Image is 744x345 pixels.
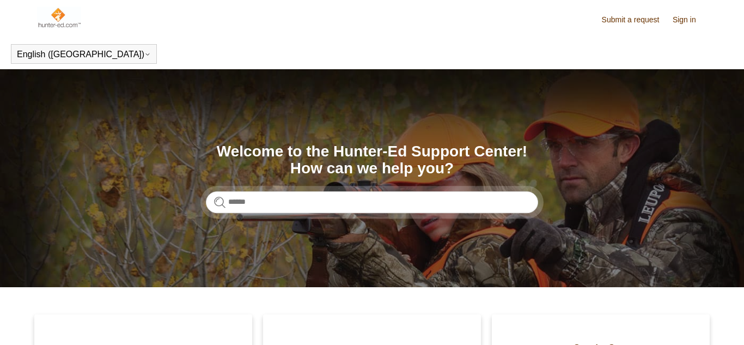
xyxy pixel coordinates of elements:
input: Search [206,191,538,213]
div: Chat Support [674,308,736,337]
h1: Welcome to the Hunter-Ed Support Center! How can we help you? [206,143,538,177]
button: English ([GEOGRAPHIC_DATA]) [17,50,151,59]
a: Submit a request [602,14,670,26]
a: Sign in [673,14,707,26]
img: Hunter-Ed Help Center home page [37,7,81,28]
